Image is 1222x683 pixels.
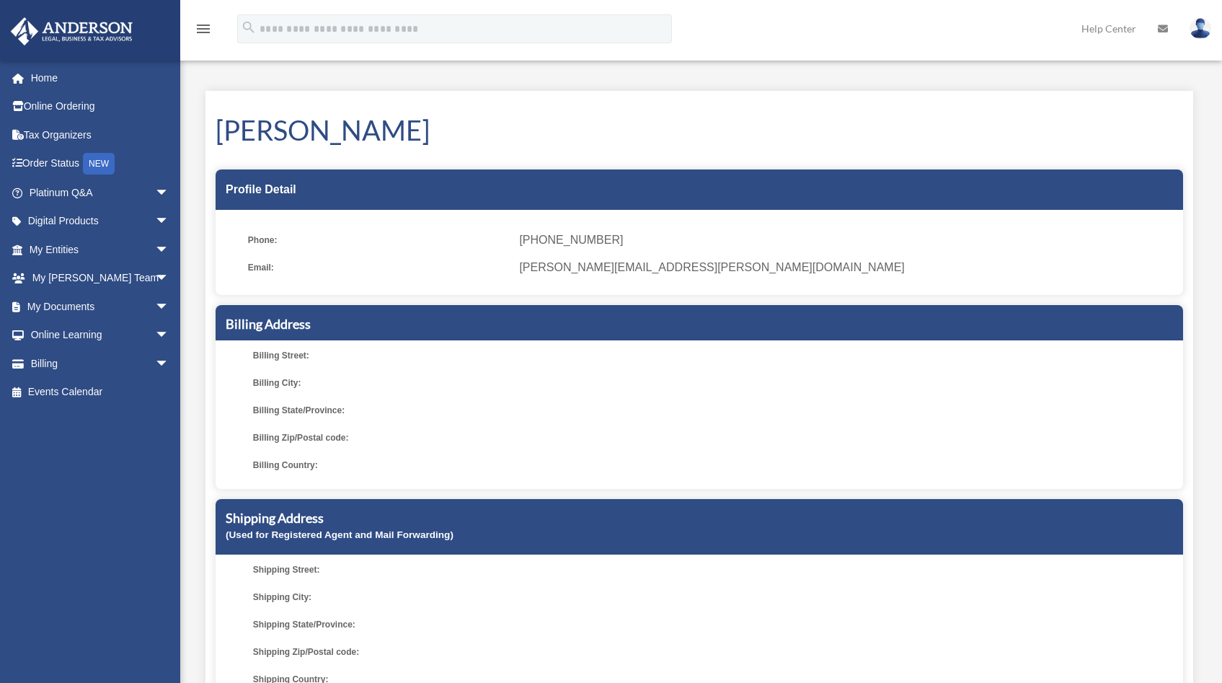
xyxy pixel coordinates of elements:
a: Events Calendar [10,378,191,407]
a: My Documentsarrow_drop_down [10,292,191,321]
span: Shipping City: [253,587,515,607]
div: NEW [83,153,115,175]
a: Digital Productsarrow_drop_down [10,207,191,236]
a: Online Learningarrow_drop_down [10,321,191,350]
span: Billing Street: [253,345,515,366]
a: My [PERSON_NAME] Teamarrow_drop_down [10,264,191,293]
span: Shipping State/Province: [253,614,515,635]
span: Billing Zip/Postal code: [253,428,515,448]
span: Phone: [248,230,510,250]
span: arrow_drop_down [155,292,184,322]
img: User Pic [1190,18,1211,39]
span: arrow_drop_down [155,264,184,294]
span: arrow_drop_down [155,178,184,208]
i: search [241,19,257,35]
h5: Billing Address [226,315,1173,333]
a: Billingarrow_drop_down [10,349,191,378]
span: Shipping Street: [253,560,515,580]
span: Shipping Zip/Postal code: [253,642,515,662]
span: Email: [248,257,510,278]
span: arrow_drop_down [155,321,184,351]
a: Online Ordering [10,92,191,121]
small: (Used for Registered Agent and Mail Forwarding) [226,529,453,540]
a: Home [10,63,191,92]
i: menu [195,20,212,38]
a: Order StatusNEW [10,149,191,179]
span: Billing Country: [253,455,515,475]
span: [PHONE_NUMBER] [519,230,1173,250]
span: arrow_drop_down [155,349,184,379]
img: Anderson Advisors Platinum Portal [6,17,137,45]
span: arrow_drop_down [155,207,184,237]
a: My Entitiesarrow_drop_down [10,235,191,264]
span: Billing State/Province: [253,400,515,420]
span: Billing City: [253,373,515,393]
a: Tax Organizers [10,120,191,149]
div: Profile Detail [216,169,1183,210]
h1: [PERSON_NAME] [216,111,1183,149]
span: arrow_drop_down [155,235,184,265]
a: menu [195,25,212,38]
span: [PERSON_NAME][EMAIL_ADDRESS][PERSON_NAME][DOMAIN_NAME] [519,257,1173,278]
h5: Shipping Address [226,509,1173,527]
a: Platinum Q&Aarrow_drop_down [10,178,191,207]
